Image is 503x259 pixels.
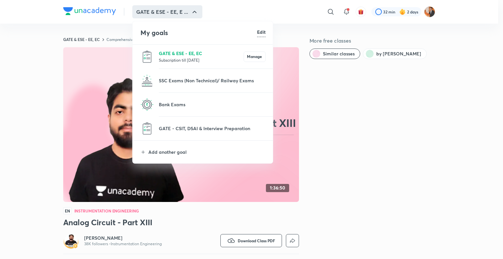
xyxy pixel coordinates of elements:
[140,28,257,38] h4: My goals
[140,50,154,63] img: GATE & ESE - EE, EC
[159,57,244,63] p: Subscription till [DATE]
[148,149,266,155] p: Add another goal
[140,98,154,111] img: Bank Exams
[159,101,266,108] p: Bank Exams
[257,29,266,35] h6: Edit
[159,50,244,57] p: GATE & ESE - EE, EC
[159,125,266,132] p: GATE - CSIT, DSAI & Interview Preparation
[159,77,266,84] p: SSC Exams (Non Technical)/ Railway Exams
[140,122,154,135] img: GATE - CSIT, DSAI & Interview Preparation
[140,74,154,87] img: SSC Exams (Non Technical)/ Railway Exams
[244,51,266,62] button: Manage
